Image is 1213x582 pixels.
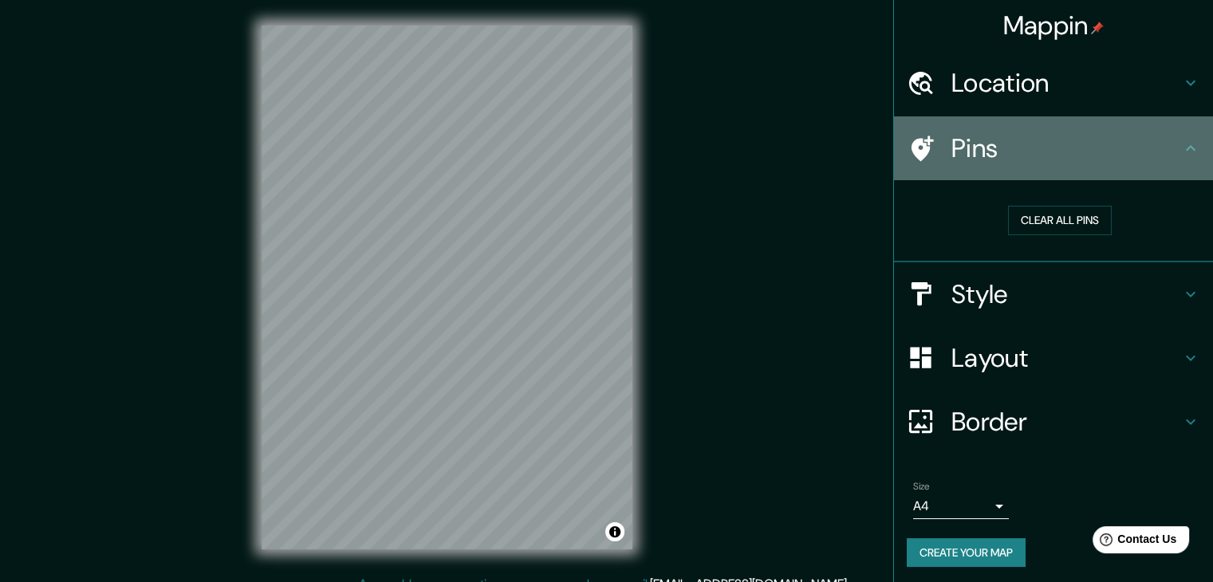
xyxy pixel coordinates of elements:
img: pin-icon.png [1091,22,1104,34]
div: Style [894,262,1213,326]
button: Create your map [907,538,1026,568]
h4: Location [951,67,1181,99]
div: Layout [894,326,1213,390]
h4: Layout [951,342,1181,374]
canvas: Map [262,26,632,549]
h4: Pins [951,132,1181,164]
div: Location [894,51,1213,115]
button: Toggle attribution [605,522,624,541]
h4: Mappin [1003,10,1105,41]
div: Pins [894,116,1213,180]
h4: Border [951,406,1181,438]
h4: Style [951,278,1181,310]
div: Border [894,390,1213,454]
button: Clear all pins [1008,206,1112,235]
label: Size [913,479,930,493]
div: A4 [913,494,1009,519]
iframe: Help widget launcher [1071,520,1195,564]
